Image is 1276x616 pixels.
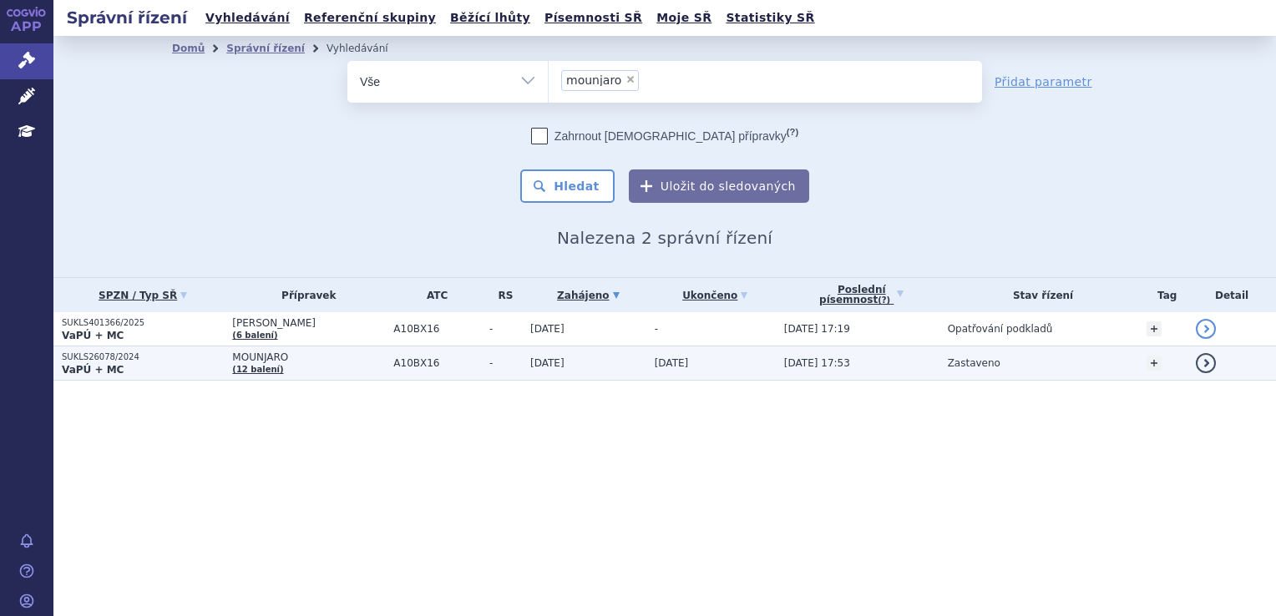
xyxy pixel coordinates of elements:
[530,357,565,369] span: [DATE]
[62,284,224,307] a: SPZN / Typ SŘ
[878,295,890,305] abbr: (?)
[530,323,565,335] span: [DATE]
[655,323,658,335] span: -
[327,36,410,61] li: Vyhledávání
[489,323,522,335] span: -
[385,278,481,312] th: ATC
[539,7,647,29] a: Písemnosti SŘ
[721,7,819,29] a: Statistiky SŘ
[784,278,939,312] a: Poslednípísemnost(?)
[629,169,809,203] button: Uložit do sledovaných
[784,357,850,369] span: [DATE] 17:53
[200,7,295,29] a: Vyhledávání
[566,74,621,86] span: mounjaro
[557,228,772,248] span: Nalezena 2 správní řízení
[939,278,1139,312] th: Stav řízení
[651,7,716,29] a: Moje SŘ
[1147,356,1162,371] a: +
[1187,278,1276,312] th: Detail
[232,317,385,329] span: [PERSON_NAME]
[393,357,481,369] span: A10BX16
[644,69,653,90] input: mounjaro
[62,364,124,376] strong: VaPÚ + MC
[232,365,283,374] a: (12 balení)
[489,357,522,369] span: -
[299,7,441,29] a: Referenční skupiny
[531,128,798,144] label: Zahrnout [DEMOGRAPHIC_DATA] přípravky
[655,357,689,369] span: [DATE]
[172,43,205,54] a: Domů
[445,7,535,29] a: Běžící lhůty
[232,351,385,363] span: MOUNJARO
[224,278,385,312] th: Přípravek
[948,357,1000,369] span: Zastaveno
[62,330,124,341] strong: VaPÚ + MC
[62,351,224,363] p: SUKLS26078/2024
[62,317,224,329] p: SUKLS401366/2025
[1147,321,1162,336] a: +
[1196,319,1216,339] a: detail
[1138,278,1187,312] th: Tag
[948,323,1053,335] span: Opatřování podkladů
[995,73,1092,90] a: Přidat parametr
[481,278,522,312] th: RS
[787,127,798,138] abbr: (?)
[226,43,305,54] a: Správní řízení
[784,323,850,335] span: [DATE] 17:19
[1196,353,1216,373] a: detail
[655,284,776,307] a: Ukončeno
[393,323,481,335] span: A10BX16
[520,169,615,203] button: Hledat
[232,331,277,340] a: (6 balení)
[53,6,200,29] h2: Správní řízení
[625,74,635,84] span: ×
[530,284,646,307] a: Zahájeno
